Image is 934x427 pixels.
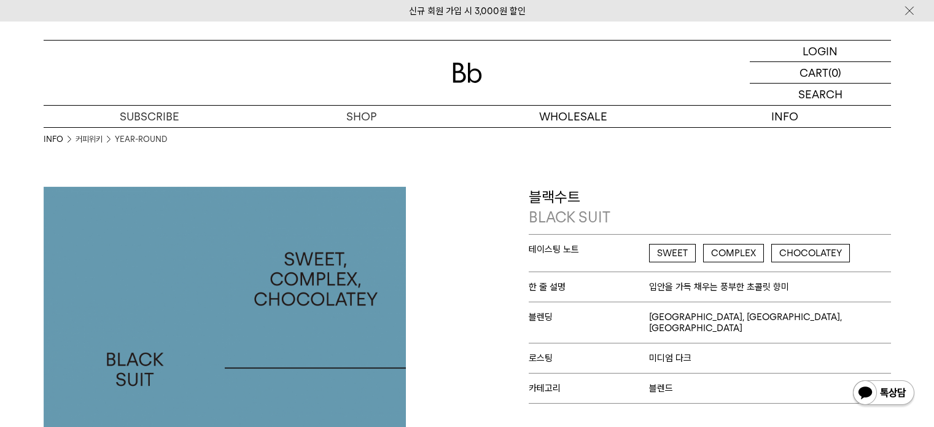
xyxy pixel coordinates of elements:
span: SWEET [649,244,696,262]
p: BLACK SUIT [529,207,891,228]
a: CART (0) [750,62,891,84]
span: 한 줄 설명 [529,281,650,292]
span: COMPLEX [703,244,764,262]
span: 카테고리 [529,383,650,394]
span: [GEOGRAPHIC_DATA], [GEOGRAPHIC_DATA], [GEOGRAPHIC_DATA] [649,311,890,334]
img: 카카오톡 채널 1:1 채팅 버튼 [852,379,916,409]
span: 입안을 가득 채우는 풍부한 초콜릿 향미 [649,281,789,292]
p: (0) [828,62,841,83]
a: SUBSCRIBE [44,106,255,127]
span: 미디엄 다크 [649,353,691,364]
p: LOGIN [803,41,838,61]
p: CART [800,62,828,83]
span: 로스팅 [529,353,650,364]
a: 커피위키 [76,133,103,146]
p: INFO [679,106,891,127]
a: YEAR-ROUND [115,133,167,146]
span: CHOCOLATEY [771,244,850,262]
a: LOGIN [750,41,891,62]
img: 로고 [453,63,482,83]
a: SHOP [255,106,467,127]
a: 신규 회원 가입 시 3,000원 할인 [409,6,526,17]
span: 블렌딩 [529,311,650,323]
span: 블렌드 [649,383,673,394]
p: SEARCH [798,84,843,105]
p: WHOLESALE [467,106,679,127]
span: 테이스팅 노트 [529,244,650,255]
li: INFO [44,133,76,146]
p: 블랙수트 [529,187,891,228]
